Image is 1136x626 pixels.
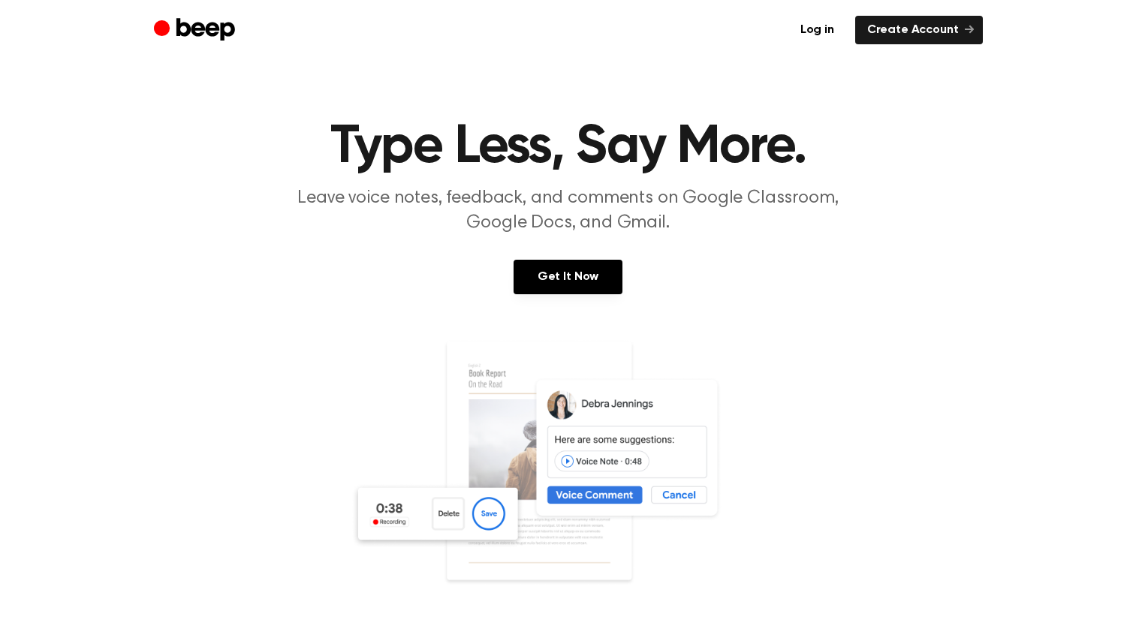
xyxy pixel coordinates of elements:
a: Create Account [855,16,983,44]
a: Log in [788,16,846,44]
a: Beep [154,16,239,45]
a: Get It Now [514,260,622,294]
p: Leave voice notes, feedback, and comments on Google Classroom, Google Docs, and Gmail. [280,186,857,236]
h1: Type Less, Say More. [184,120,953,174]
